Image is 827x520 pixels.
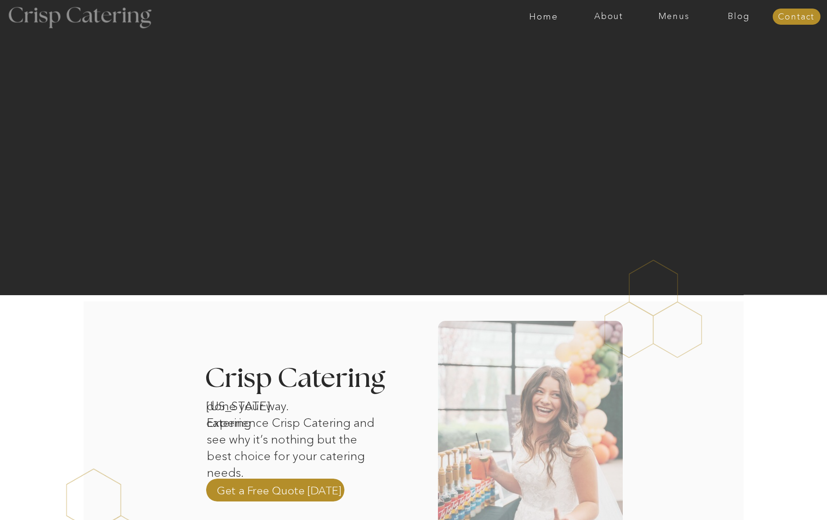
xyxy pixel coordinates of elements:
[511,12,576,21] a: Home
[205,365,409,393] h3: Crisp Catering
[217,483,342,497] a: Get a Free Quote [DATE]
[576,12,641,21] a: About
[641,12,706,21] a: Menus
[207,398,380,458] p: done your way. Experience Crisp Catering and see why it’s nothing but the best choice for your ca...
[772,12,820,22] a: Contact
[206,398,305,410] h1: [US_STATE] catering
[706,12,771,21] a: Blog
